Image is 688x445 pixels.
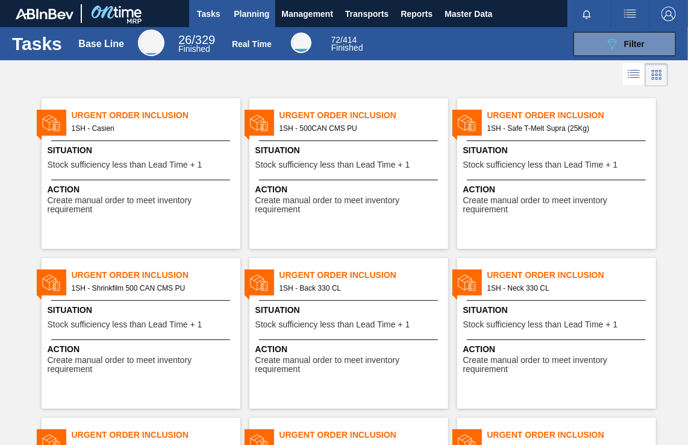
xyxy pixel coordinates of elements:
button: Notifications [568,5,606,22]
span: Filter [624,39,645,49]
div: Base Line [178,35,215,53]
span: Stock sufficiency less than Lead Time + 1 [255,160,410,169]
div: Real Time [232,39,272,49]
span: Management [281,7,333,21]
img: status [42,274,60,292]
span: Urgent Order Inclusion [72,269,240,282]
span: Situation [48,304,237,317]
span: Create manual order to meet inventory requirement [255,356,445,374]
span: 1SH - Back 330 CL [280,282,439,295]
span: Urgent Order Inclusion [280,109,448,122]
img: Logout [661,7,676,21]
img: status [42,114,60,132]
span: Reports [401,7,433,21]
span: Situation [255,144,445,157]
span: Urgent Order Inclusion [72,109,240,122]
span: 26 [178,33,192,46]
span: 1SH - Shrinkfilm 500 CAN CMS PU [72,282,231,295]
img: status [250,274,268,292]
span: Transports [345,7,389,21]
img: status [250,114,268,132]
span: Urgent Order Inclusion [487,429,656,441]
span: Urgent Order Inclusion [72,429,240,441]
span: 1SH - Casien [72,122,231,135]
span: Stock sufficiency less than Lead Time + 1 [463,320,618,329]
h1: Tasks [12,37,62,51]
span: 1SH - Neck 330 CL [487,282,646,295]
div: Card Vision [645,63,668,86]
span: Finished [331,43,363,52]
span: Tasks [195,7,222,21]
img: status [458,274,476,292]
span: Stock sufficiency less than Lead Time + 1 [48,320,202,329]
span: Action [48,183,237,196]
span: Finished [178,44,210,54]
div: Real Time [331,36,363,52]
span: Create manual order to meet inventory requirement [48,356,237,374]
span: Action [48,343,237,356]
div: Base Line [78,39,124,49]
span: 1SH - Safe T-Melt Supra (25Kg) [487,122,646,135]
span: Action [463,183,653,196]
span: Create manual order to meet inventory requirement [463,196,653,215]
div: Base Line [138,30,164,56]
span: Create manual order to meet inventory requirement [48,196,237,215]
span: Stock sufficiency less than Lead Time + 1 [48,160,202,169]
div: Real Time [291,33,311,53]
span: 72 [331,35,341,45]
span: / 414 [331,35,357,45]
span: Create manual order to meet inventory requirement [255,196,445,215]
span: Urgent Order Inclusion [487,109,656,122]
span: Situation [255,304,445,317]
span: / 329 [178,33,215,46]
button: Filter [574,32,676,56]
span: Situation [463,304,653,317]
span: 1SH - 500CAN CMS PU [280,122,439,135]
span: Urgent Order Inclusion [487,269,656,282]
span: Stock sufficiency less than Lead Time + 1 [463,160,618,169]
span: Create manual order to meet inventory requirement [463,356,653,374]
span: Action [255,183,445,196]
span: Action [255,343,445,356]
img: userActions [623,7,637,21]
span: Stock sufficiency less than Lead Time + 1 [255,320,410,329]
span: Situation [463,144,653,157]
img: TNhmsLtSVTkK8tSr43FrP2fwEKptu5GPRR3wAAAABJRU5ErkJggg== [16,8,73,19]
span: Urgent Order Inclusion [280,269,448,282]
span: Master Data [445,7,492,21]
span: Situation [48,144,237,157]
span: Urgent Order Inclusion [280,429,448,441]
span: Planning [234,7,269,21]
span: Action [463,343,653,356]
div: List Vision [623,63,645,86]
img: status [458,114,476,132]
